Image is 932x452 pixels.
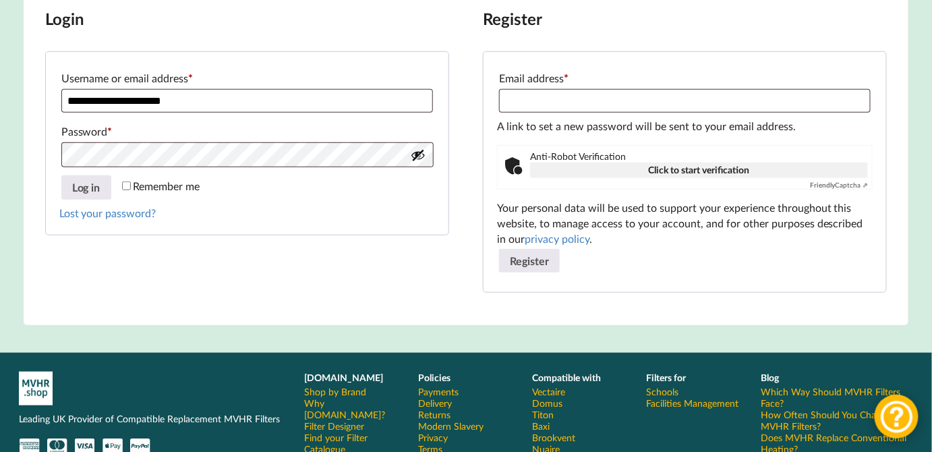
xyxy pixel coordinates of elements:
label: Email address [499,67,871,89]
a: Shop by Brand [304,386,366,397]
label: Password [61,121,433,142]
button: Click to start verification [530,163,868,178]
button: Log in [61,175,111,200]
a: Facilities Management [647,397,739,409]
a: Vectaire [533,386,566,397]
b: Blog [761,372,779,383]
b: [DOMAIN_NAME] [304,372,383,383]
span: Anti-Robot Verification [530,151,868,163]
h2: Register [483,9,887,30]
h2: Login [45,9,449,30]
a: Schools [647,386,679,397]
button: Register [499,249,560,273]
a: Filter Designer [304,420,364,432]
b: Policies [418,372,450,383]
a: Baxi [533,420,550,432]
a: Delivery [418,397,452,409]
a: Returns [418,409,450,420]
p: A link to set a new password will be sent to your email address. [497,119,873,134]
a: Titon [533,409,554,420]
a: Why [DOMAIN_NAME]? [304,397,399,420]
a: Domus [533,397,563,409]
a: Modern Slavery [418,420,484,432]
input: Remember me [122,181,131,190]
a: Payments [418,386,459,397]
a: Brookvent [533,432,576,443]
a: Find your Filter [304,432,368,443]
b: Friendly [810,181,835,189]
b: Filters for [647,372,687,383]
a: privacy policy [525,232,589,245]
button: Show password [411,148,426,163]
a: Privacy [418,432,448,443]
p: Leading UK Provider of Compatible Replacement MVHR Filters [19,412,285,426]
p: Your personal data will be used to support your experience throughout this website, to manage acc... [497,200,873,247]
a: How Often Should You Change Your MVHR Filters? [761,409,913,432]
b: Compatible with [533,372,602,383]
label: Username or email address [61,67,433,89]
a: FriendlyCaptcha ⇗ [810,181,868,189]
span: Remember me [134,179,200,192]
a: Which Way Should MVHR Filters Face? [761,386,913,409]
a: Lost your password? [59,206,156,219]
img: mvhr-inverted.png [19,372,53,405]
